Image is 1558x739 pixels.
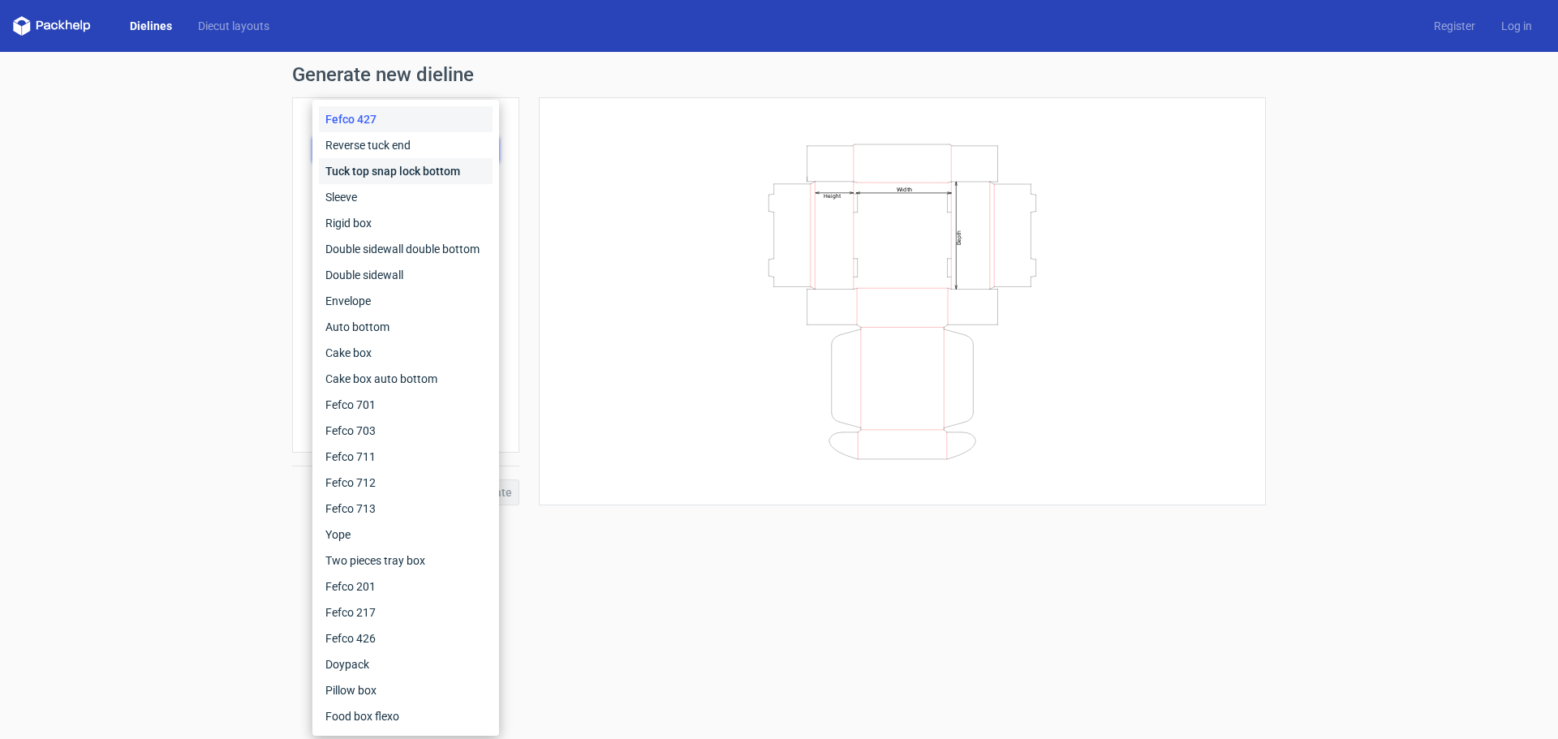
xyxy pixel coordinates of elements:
h1: Generate new dieline [292,65,1266,84]
div: Rigid box [319,210,493,236]
div: Fefco 201 [319,574,493,599]
text: Width [897,185,912,192]
div: Fefco 703 [319,418,493,444]
div: Fefco 217 [319,599,493,625]
div: Fefco 426 [319,625,493,651]
div: Pillow box [319,677,493,703]
a: Register [1421,18,1488,34]
div: Fefco 427 [319,106,493,132]
text: Height [824,192,841,199]
div: Sleeve [319,184,493,210]
div: Reverse tuck end [319,132,493,158]
div: Tuck top snap lock bottom [319,158,493,184]
div: Cake box [319,340,493,366]
div: Two pieces tray box [319,548,493,574]
div: Double sidewall [319,262,493,288]
a: Dielines [117,18,185,34]
div: Auto bottom [319,314,493,340]
div: Cake box auto bottom [319,366,493,392]
div: Yope [319,522,493,548]
a: Diecut layouts [185,18,282,34]
div: Food box flexo [319,703,493,729]
div: Double sidewall double bottom [319,236,493,262]
a: Log in [1488,18,1545,34]
text: Depth [956,230,962,244]
div: Doypack [319,651,493,677]
div: Fefco 711 [319,444,493,470]
div: Envelope [319,288,493,314]
div: Fefco 701 [319,392,493,418]
div: Fefco 712 [319,470,493,496]
div: Fefco 713 [319,496,493,522]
